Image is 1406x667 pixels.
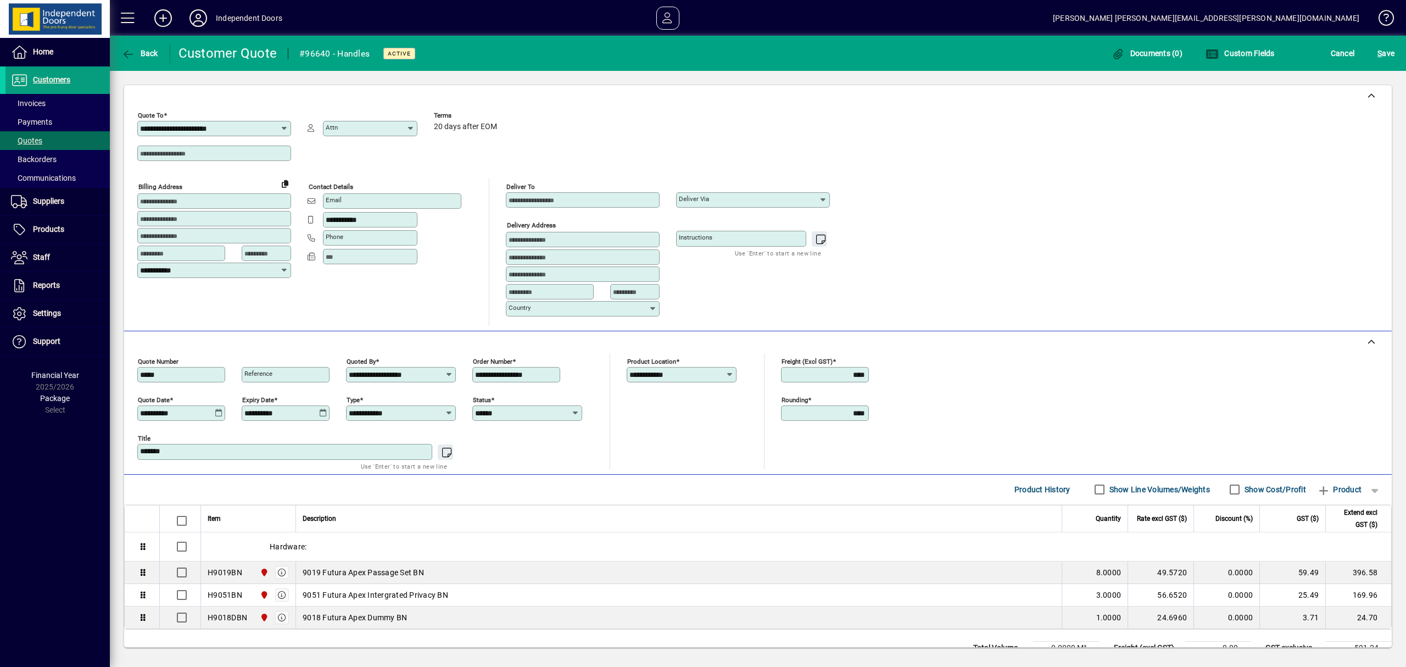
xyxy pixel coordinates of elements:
span: S [1377,49,1382,58]
span: Communications [11,174,76,182]
span: 9019 Futura Apex Passage Set BN [303,567,424,578]
span: ave [1377,45,1394,62]
mat-label: Rounding [782,396,808,403]
span: Products [33,225,64,234]
a: Communications [5,169,110,187]
span: Description [303,513,336,525]
a: Support [5,328,110,355]
mat-label: Quote date [138,396,170,403]
span: 8.0000 [1096,567,1122,578]
button: Documents (0) [1108,43,1185,63]
mat-label: Quote number [138,357,178,365]
div: #96640 - Handles [299,45,370,63]
div: H9018DBN [208,612,247,623]
div: 24.6960 [1135,612,1187,623]
mat-label: Product location [627,357,676,365]
div: H9051BN [208,590,242,601]
mat-label: Title [138,434,150,442]
td: 3.71 [1259,607,1325,629]
mat-label: Deliver To [506,183,535,191]
td: Total Volume [968,641,1034,654]
button: Profile [181,8,216,28]
mat-label: Phone [326,233,343,241]
span: Support [33,337,60,346]
mat-hint: Use 'Enter' to start a new line [735,247,821,259]
span: Reports [33,281,60,290]
span: Payments [11,118,52,126]
mat-label: Instructions [679,234,712,241]
span: 9051 Futura Apex Intergrated Privacy BN [303,590,448,601]
button: Cancel [1328,43,1358,63]
td: 59.49 [1259,562,1325,584]
td: Freight (excl GST) [1108,641,1185,654]
td: 0.0000 [1193,562,1259,584]
span: Back [121,49,158,58]
div: [PERSON_NAME] [PERSON_NAME][EMAIL_ADDRESS][PERSON_NAME][DOMAIN_NAME] [1053,9,1359,27]
span: Quantity [1096,513,1121,525]
a: Backorders [5,150,110,169]
td: 0.0000 [1193,584,1259,607]
div: H9019BN [208,567,242,578]
td: 0.00 [1185,641,1251,654]
span: Active [388,50,411,57]
mat-label: Reference [244,370,272,377]
button: Save [1375,43,1397,63]
span: Suppliers [33,197,64,205]
a: Suppliers [5,188,110,215]
span: 3.0000 [1096,590,1122,601]
button: Product [1312,480,1367,499]
a: Payments [5,113,110,131]
span: Christchurch [257,589,270,601]
span: GST ($) [1297,513,1319,525]
span: 9018 Futura Apex Dummy BN [303,612,407,623]
span: Rate excl GST ($) [1137,513,1187,525]
span: Customers [33,75,70,84]
span: Item [208,513,221,525]
td: 591.24 [1326,641,1392,654]
span: Terms [434,112,500,119]
a: Staff [5,244,110,271]
span: Package [40,394,70,403]
td: 169.96 [1325,584,1391,607]
a: Invoices [5,94,110,113]
div: Customer Quote [178,45,277,62]
app-page-header-button: Back [110,43,170,63]
mat-label: Email [326,196,342,204]
mat-hint: Use 'Enter' to start a new line [361,460,447,473]
a: Knowledge Base [1370,2,1392,38]
mat-label: Status [473,396,491,403]
mat-label: Order number [473,357,512,365]
button: Add [146,8,181,28]
span: 1.0000 [1096,612,1122,623]
span: 20 days after EOM [434,123,497,131]
span: Product [1317,481,1362,498]
a: Quotes [5,131,110,150]
td: 0.0000 M³ [1034,641,1100,654]
button: Back [119,43,161,63]
td: 0.0000 [1193,607,1259,629]
mat-label: Country [509,304,531,312]
span: Documents (0) [1111,49,1182,58]
div: Independent Doors [216,9,282,27]
span: Christchurch [257,612,270,624]
button: Product History [1010,480,1075,499]
td: 24.70 [1325,607,1391,629]
span: Extend excl GST ($) [1332,507,1377,531]
a: Settings [5,300,110,327]
mat-label: Freight (excl GST) [782,357,833,365]
span: Cancel [1331,45,1355,62]
mat-label: Type [347,396,360,403]
span: Product History [1014,481,1070,498]
mat-label: Quoted by [347,357,376,365]
td: GST exclusive [1260,641,1326,654]
td: 396.58 [1325,562,1391,584]
button: Custom Fields [1203,43,1277,63]
span: Quotes [11,136,42,145]
mat-label: Attn [326,124,338,131]
mat-label: Deliver via [679,195,709,203]
mat-label: Quote To [138,112,164,119]
td: 25.49 [1259,584,1325,607]
span: Financial Year [31,371,79,380]
span: Custom Fields [1206,49,1275,58]
span: Backorders [11,155,57,164]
